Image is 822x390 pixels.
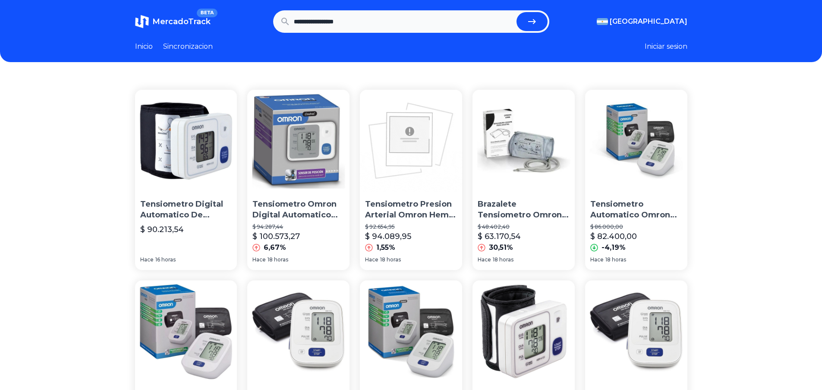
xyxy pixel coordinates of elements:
[605,256,626,263] span: 18 horas
[135,15,211,28] a: MercadoTrackBETA
[610,16,687,27] span: [GEOGRAPHIC_DATA]
[252,199,344,220] p: Tensiometro Omron Digital Automatico Muñeca 6122 Med Presion
[247,90,350,192] img: Tensiometro Omron Digital Automatico Muñeca 6122 Med Presion
[140,199,232,220] p: Tensiometro Digital Automatico De Muñeca Omron 6123 Garantía
[590,199,682,220] p: Tensiometro Automatico Omron De Brazo Hem-7120
[247,280,350,383] img: Tensiómetro Digital De Brazo Omron Hem-7121
[268,256,288,263] span: 18 horas
[252,230,300,242] p: $ 100.573,27
[472,90,575,270] a: Brazalete Tensiometro Omron Hem-cl24 Extra Grande 32 A 42 CmBrazalete Tensiometro Omron Hem-cl24 ...
[135,280,237,383] img: Tensiometro Omron Hem 7120 Digital Automático Brazo
[197,9,217,17] span: BETA
[264,242,286,253] p: 6,67%
[472,280,575,383] img: Tensiometro Omron Digital Automatico De Muñeca Hem 6123
[252,223,344,230] p: $ 94.287,44
[590,230,637,242] p: $ 82.400,00
[478,223,570,230] p: $ 48.402,40
[365,230,411,242] p: $ 94.089,95
[140,256,154,263] span: Hace
[478,256,491,263] span: Hace
[135,41,153,52] a: Inicio
[472,90,575,192] img: Brazalete Tensiometro Omron Hem-cl24 Extra Grande 32 A 42 Cm
[590,223,682,230] p: $ 86.000,00
[365,256,378,263] span: Hace
[360,90,462,270] a: Tensiometro Presion Arterial Omron Hem-7120 Brazo ComfitTensiometro Presion Arterial Omron Hem-71...
[360,90,462,192] img: Tensiometro Presion Arterial Omron Hem-7120 Brazo Comfit
[489,242,513,253] p: 30,51%
[376,242,395,253] p: 1,55%
[135,15,149,28] img: MercadoTrack
[135,90,237,270] a: Tensiometro Digital Automatico De Muñeca Omron 6123 GarantíaTensiometro Digital Automatico De Muñ...
[365,223,457,230] p: $ 92.654,95
[590,256,604,263] span: Hace
[597,16,687,27] button: [GEOGRAPHIC_DATA]
[380,256,401,263] span: 18 horas
[365,199,457,220] p: Tensiometro Presion Arterial Omron Hem-7120 Brazo Comfit
[140,223,184,236] p: $ 90.213,54
[247,90,350,270] a: Tensiometro Omron Digital Automatico Muñeca 6122 Med PresionTensiometro Omron Digital Automatico ...
[585,90,687,270] a: Tensiometro Automatico Omron De Brazo Hem-7120Tensiometro Automatico Omron De Brazo Hem-7120$ 86....
[135,90,237,192] img: Tensiometro Digital Automatico De Muñeca Omron 6123 Garantía
[152,17,211,26] span: MercadoTrack
[360,280,462,383] img: Tensiometro Digital Automatico De Brazo Omron Hem-7120
[585,90,687,192] img: Tensiometro Automatico Omron De Brazo Hem-7120
[478,230,521,242] p: $ 63.170,54
[163,41,213,52] a: Sincronizacion
[585,280,687,383] img: Tensiómetro Digital De Brazo Automático Omron Hem-7121
[155,256,176,263] span: 16 horas
[597,18,608,25] img: Argentina
[645,41,687,52] button: Iniciar sesion
[602,242,626,253] p: -4,19%
[493,256,513,263] span: 18 horas
[478,199,570,220] p: Brazalete Tensiometro Omron Hem-cl24 Extra Grande 32 A 42 Cm
[252,256,266,263] span: Hace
